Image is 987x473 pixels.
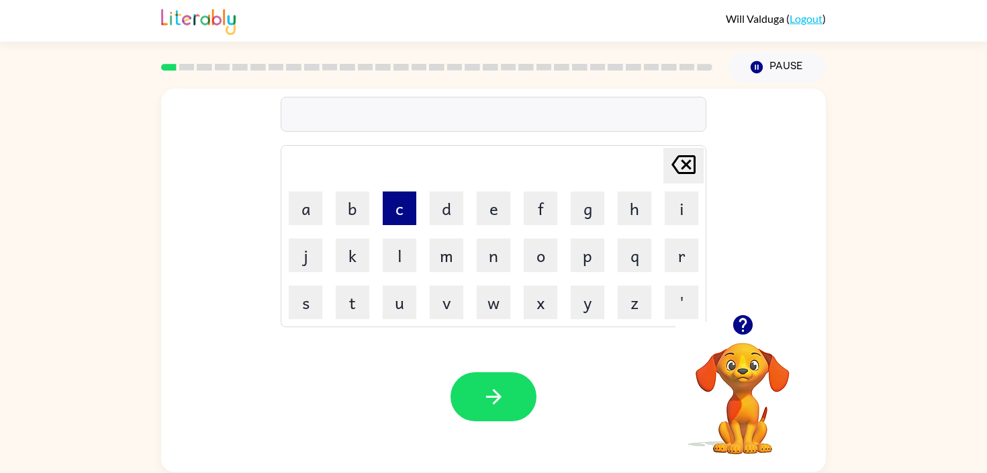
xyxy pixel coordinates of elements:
button: n [477,239,510,272]
button: t [336,286,369,319]
button: j [289,239,322,272]
button: g [571,191,604,225]
button: d [430,191,463,225]
button: i [665,191,698,225]
a: Logout [790,12,822,25]
video: Your browser must support playing .mp4 files to use Literably. Please try using another browser. [675,322,810,456]
button: y [571,286,604,319]
button: u [383,286,416,319]
button: q [618,239,651,272]
button: c [383,191,416,225]
button: z [618,286,651,319]
span: Will Valduga [726,12,786,25]
button: s [289,286,322,319]
div: ( ) [726,12,826,25]
button: r [665,239,698,272]
button: a [289,191,322,225]
img: Literably [161,5,236,35]
button: e [477,191,510,225]
button: f [524,191,557,225]
button: h [618,191,651,225]
button: o [524,239,557,272]
button: m [430,239,463,272]
button: Pause [728,52,826,83]
button: w [477,286,510,319]
button: ' [665,286,698,319]
button: x [524,286,557,319]
button: k [336,239,369,272]
button: v [430,286,463,319]
button: b [336,191,369,225]
button: p [571,239,604,272]
button: l [383,239,416,272]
